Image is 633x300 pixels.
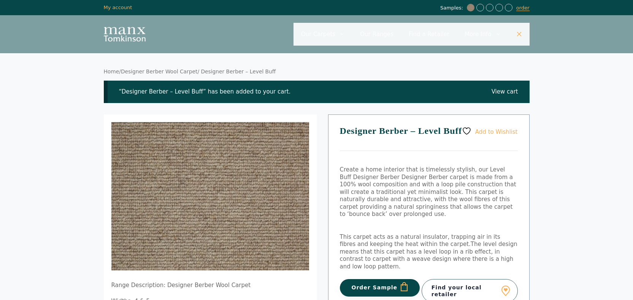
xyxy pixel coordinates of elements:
nav: Primary [293,23,530,46]
button: Order Sample [340,279,420,297]
span: The level design means that this carpet has a level loop in a rib effect, in contrast to carpet w... [340,241,517,270]
a: Home [104,68,119,75]
a: order [516,5,530,11]
a: Close Search Bar [509,23,530,46]
span: Add to Wishlist [475,129,518,135]
nav: Breadcrumb [104,68,530,75]
img: Manx Tomkinson [104,27,146,41]
p: Range Description: Designer Berber Wool Carpet [111,282,309,289]
span: Samples: [440,5,465,11]
a: Designer Berber Wool Carpet [121,68,197,75]
a: View cart [492,88,518,96]
img: Designer Berber - Level Buff [467,4,474,11]
h1: Designer Berber – Level Buff [340,126,518,151]
div: “Designer Berber – Level Buff” has been added to your cart. [104,81,530,103]
span: This carpet acts as a natural insulator, trapping air in its fibres and keeping the heat within t... [340,233,500,248]
span: Create a home interior that is timelessly stylish, our Level Buff Designer Berber Designer Berber... [340,166,516,217]
a: Add to Wishlist [462,126,517,136]
a: My account [104,5,132,10]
